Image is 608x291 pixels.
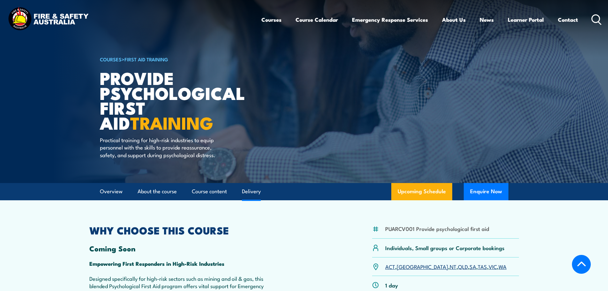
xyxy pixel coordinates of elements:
[100,136,216,158] p: Practical training for high-risk industries to equip personnel with the skills to provide reassur...
[100,56,122,63] a: COURSES
[558,11,578,28] a: Contact
[499,263,507,270] a: WA
[464,183,508,200] button: Enquire Now
[89,243,136,254] strong: Coming Soon
[385,281,398,289] p: 1 day
[192,183,227,200] a: Course content
[458,263,468,270] a: QLD
[397,263,448,270] a: [GEOGRAPHIC_DATA]
[124,56,168,63] a: First Aid Training
[242,183,261,200] a: Delivery
[469,263,476,270] a: SA
[138,183,177,200] a: About the course
[89,226,276,234] h2: WHY CHOOSE THIS COURSE
[480,11,494,28] a: News
[442,11,466,28] a: About Us
[385,244,505,251] p: Individuals, Small groups or Corporate bookings
[508,11,544,28] a: Learner Portal
[100,55,258,63] h6: >
[489,263,497,270] a: VIC
[391,183,452,200] a: Upcoming Schedule
[385,263,507,270] p: , , , , , , ,
[385,225,489,232] li: PUARCV001 Provide psychological first aid
[100,183,123,200] a: Overview
[100,70,258,130] h1: Provide Psychological First Aid
[89,259,224,268] strong: Empowering First Responders in High-Risk Industries
[450,263,456,270] a: NT
[261,11,281,28] a: Courses
[296,11,338,28] a: Course Calendar
[130,109,213,135] strong: TRAINING
[478,263,487,270] a: TAS
[352,11,428,28] a: Emergency Response Services
[385,263,395,270] a: ACT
